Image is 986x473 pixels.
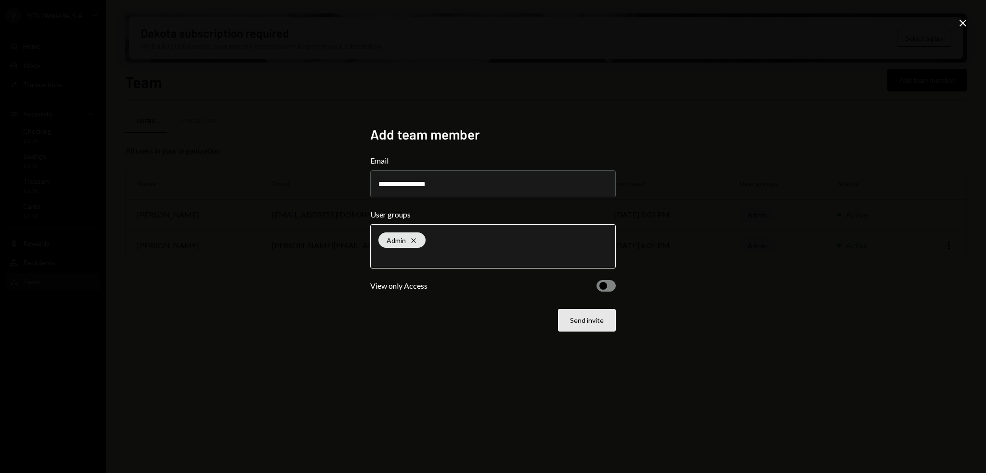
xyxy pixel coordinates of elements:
h2: Add team member [370,125,616,144]
label: User groups [370,209,616,220]
button: Send invite [558,309,616,332]
div: View only Access [370,280,428,292]
div: Admin [378,232,426,248]
label: Email [370,155,616,166]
